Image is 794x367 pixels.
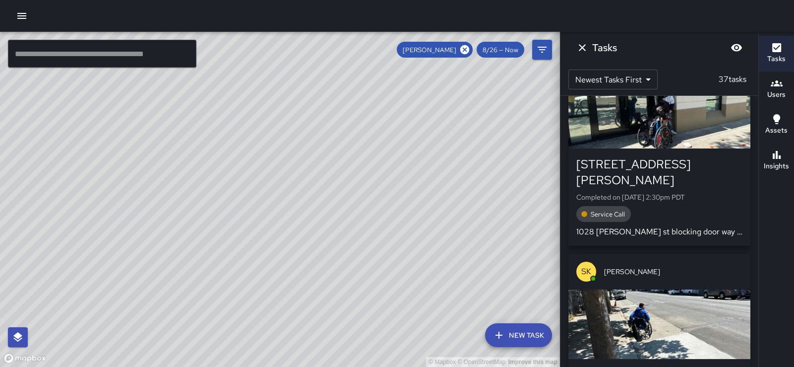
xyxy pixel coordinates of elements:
button: New Task [485,323,552,347]
h6: Assets [765,125,788,136]
span: Service Call [585,210,631,219]
button: Assets [759,107,794,143]
button: Insights [759,143,794,179]
h6: Tasks [767,54,786,65]
button: Users [759,72,794,107]
p: 37 tasks [715,73,750,85]
div: Newest Tasks First [568,70,658,89]
div: [STREET_ADDRESS][PERSON_NAME] [576,156,742,188]
button: SK[PERSON_NAME][STREET_ADDRESS][PERSON_NAME]Completed on [DATE] 2:30pm PDTService Call1028 [PERSO... [568,43,750,246]
div: [PERSON_NAME] [397,42,473,58]
p: Completed on [DATE] 2:30pm PDT [576,192,742,202]
p: 1028 [PERSON_NAME] st blocking door way selling chemicals they are relocating now S [PERSON_NAME] [576,226,742,238]
p: SK [581,266,591,278]
span: [PERSON_NAME] [604,267,742,277]
button: Blur [727,38,746,58]
h6: Tasks [592,40,617,56]
h6: Users [767,89,786,100]
span: [PERSON_NAME] [397,46,462,54]
button: Tasks [759,36,794,72]
button: Dismiss [572,38,592,58]
h6: Insights [764,161,789,172]
span: 8/26 — Now [477,46,524,54]
button: Filters [532,40,552,60]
